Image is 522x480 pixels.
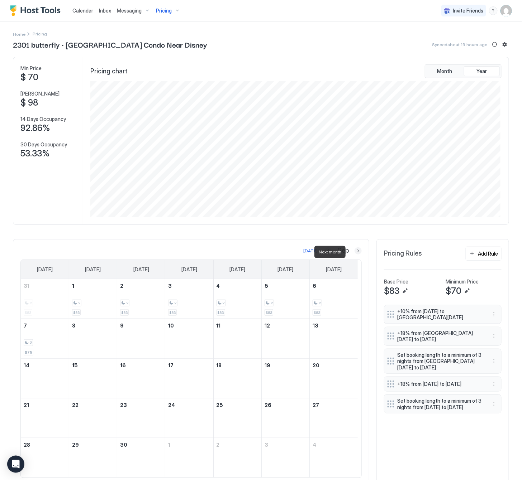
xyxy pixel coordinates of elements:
[213,438,261,478] td: October 2, 2025
[21,319,69,332] a: September 7, 2025
[262,319,309,332] a: September 12, 2025
[310,359,358,398] td: September 20, 2025
[120,442,127,448] span: 30
[24,442,30,448] span: 28
[13,30,25,38] div: Breadcrumb
[165,279,213,319] td: September 3, 2025
[261,319,309,359] td: September 12, 2025
[310,398,358,438] td: September 27, 2025
[310,438,358,478] td: October 4, 2025
[126,260,156,279] a: Tuesday
[72,402,79,408] span: 22
[427,66,462,76] button: Month
[69,319,117,359] td: September 8, 2025
[69,359,117,398] td: September 15, 2025
[78,260,108,279] a: Monday
[13,31,25,37] span: Home
[117,319,165,359] td: September 9, 2025
[20,116,66,122] span: 14 Days Occupancy
[313,283,316,289] span: 6
[30,260,60,279] a: Sunday
[33,31,47,37] span: Breadcrumb
[425,64,502,78] div: tab-group
[72,8,93,14] span: Calendar
[271,260,301,279] a: Friday
[117,319,165,332] a: September 9, 2025
[265,283,268,289] span: 5
[384,249,422,258] span: Pricing Rules
[90,67,127,76] span: Pricing chart
[500,5,512,16] div: User profile
[214,319,261,332] a: September 11, 2025
[453,8,483,14] span: Invite Friends
[156,8,172,14] span: Pricing
[217,283,220,289] span: 4
[73,310,80,315] span: $83
[314,310,320,315] span: $83
[310,319,358,359] td: September 13, 2025
[490,310,498,319] button: More options
[490,40,499,49] button: Sync prices
[21,279,69,292] a: August 31, 2025
[69,279,117,292] a: September 1, 2025
[397,308,483,321] span: +10% from [DATE] to [GEOGRAPHIC_DATA][DATE]
[117,438,165,478] td: September 30, 2025
[262,279,309,292] a: September 5, 2025
[30,340,32,345] span: 2
[355,247,362,254] button: Next month
[120,402,127,408] span: 23
[37,266,53,273] span: [DATE]
[168,283,172,289] span: 3
[310,279,358,292] a: September 6, 2025
[310,438,358,451] a: October 4, 2025
[384,286,399,296] span: $83
[117,279,165,292] a: September 2, 2025
[222,260,252,279] a: Thursday
[21,359,69,398] td: September 14, 2025
[217,323,221,329] span: 11
[446,286,461,296] span: $70
[261,438,309,478] td: October 3, 2025
[168,362,174,368] span: 17
[99,8,111,14] span: Inbox
[214,359,261,372] a: September 18, 2025
[24,323,27,329] span: 7
[117,438,165,451] a: September 30, 2025
[72,362,78,368] span: 15
[261,398,309,438] td: September 26, 2025
[490,332,498,340] div: menu
[229,266,245,273] span: [DATE]
[20,123,50,134] span: 92.86%
[218,310,224,315] span: $83
[72,7,93,14] a: Calendar
[165,359,213,398] td: September 17, 2025
[24,362,29,368] span: 14
[20,91,60,97] span: [PERSON_NAME]
[10,5,64,16] a: Host Tools Logo
[326,266,342,273] span: [DATE]
[213,359,261,398] td: September 18, 2025
[69,438,117,478] td: September 29, 2025
[310,359,358,372] a: September 20, 2025
[72,283,74,289] span: 1
[20,141,67,148] span: 30 Days Occupancy
[13,39,207,50] span: 2301 butterfly · [GEOGRAPHIC_DATA] Condo Near Disney
[121,310,128,315] span: $83
[213,279,261,319] td: September 4, 2025
[69,319,117,332] a: September 8, 2025
[20,65,42,72] span: Min Price
[169,310,176,315] span: $83
[72,323,75,329] span: 8
[21,359,69,372] a: September 14, 2025
[120,323,124,329] span: 9
[174,301,176,305] span: 2
[319,301,321,305] span: 2
[432,42,488,47] span: Synced about 19 hours ago
[397,330,483,343] span: +18% from [GEOGRAPHIC_DATA][DATE] to [DATE]
[213,319,261,359] td: September 11, 2025
[397,381,483,387] span: +18% from [DATE] to [DATE]
[310,279,358,319] td: September 6, 2025
[490,357,498,365] div: menu
[490,332,498,340] button: More options
[319,260,349,279] a: Saturday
